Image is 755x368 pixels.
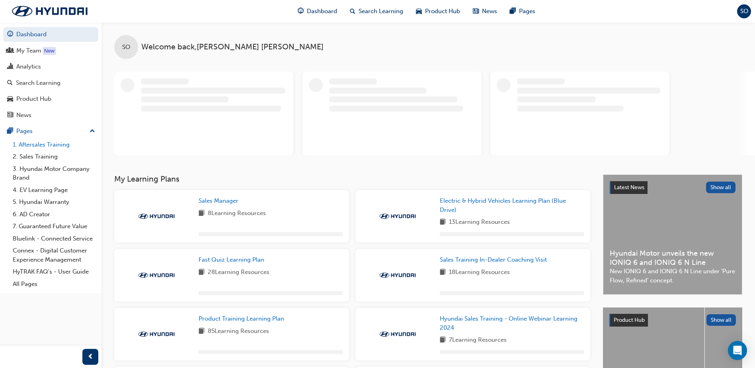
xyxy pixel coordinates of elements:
[114,174,590,184] h3: My Learning Plans
[90,126,95,137] span: up-icon
[10,266,98,278] a: HyTRAK FAQ's - User Guide
[208,209,266,219] span: 8 Learning Resources
[449,268,510,278] span: 18 Learning Resources
[7,96,13,103] span: car-icon
[440,314,584,332] a: Hyundai Sales Training - Online Webinar Learning 2024
[7,112,13,119] span: news-icon
[135,212,178,220] img: Trak
[135,330,178,338] img: Trak
[199,314,287,323] a: Product Training Learning Plan
[7,63,13,70] span: chart-icon
[3,108,98,123] a: News
[10,184,98,196] a: 4. EV Learning Page
[199,196,242,206] a: Sales Manager
[706,182,736,193] button: Show all
[208,327,269,337] span: 85 Learning Resources
[199,197,238,204] span: Sales Manager
[410,3,466,20] a: car-iconProduct Hub
[7,31,13,38] span: guage-icon
[16,111,31,120] div: News
[3,92,98,106] a: Product Hub
[416,6,422,16] span: car-icon
[298,6,304,16] span: guage-icon
[376,330,419,338] img: Trak
[440,255,550,264] a: Sales Training In-Dealer Coaching Visit
[10,208,98,221] a: 6. AD Creator
[7,80,13,87] span: search-icon
[307,7,337,16] span: Dashboard
[43,47,56,55] div: Tooltip anchor
[3,124,98,139] button: Pages
[609,314,736,327] a: Product HubShow all
[4,3,96,20] img: Trak
[440,196,584,214] a: Electric & Hybrid Vehicles Learning Plan (Blue Drive)
[16,127,33,136] div: Pages
[10,196,98,208] a: 5. Hyundai Warranty
[3,43,98,58] a: My Team
[376,271,419,279] img: Trak
[3,59,98,74] a: Analytics
[610,249,735,267] span: Hyundai Motor unveils the new IONIQ 6 and IONIQ 6 N Line
[519,7,535,16] span: Pages
[350,6,355,16] span: search-icon
[10,151,98,163] a: 2. Sales Training
[199,256,264,263] span: Fast Quiz Learning Plan
[728,341,747,360] div: Open Intercom Messenger
[141,43,324,52] span: Welcome back , [PERSON_NAME] [PERSON_NAME]
[737,4,751,18] button: SO
[614,317,645,323] span: Product Hub
[510,6,516,16] span: pages-icon
[16,78,60,88] div: Search Learning
[3,27,98,42] a: Dashboard
[16,62,41,71] div: Analytics
[291,3,343,20] a: guage-iconDashboard
[614,184,644,191] span: Latest News
[7,128,13,135] span: pages-icon
[10,233,98,245] a: Bluelink - Connected Service
[466,3,503,20] a: news-iconNews
[3,76,98,90] a: Search Learning
[199,209,205,219] span: book-icon
[376,212,419,220] img: Trak
[603,174,742,295] a: Latest NewsShow allHyundai Motor unveils the new IONIQ 6 and IONIQ 6 N LineNew IONIQ 6 and IONIQ ...
[3,25,98,124] button: DashboardMy TeamAnalyticsSearch LearningProduct HubNews
[10,139,98,151] a: 1. Aftersales Training
[10,163,98,184] a: 3. Hyundai Motor Company Brand
[440,197,566,213] span: Electric & Hybrid Vehicles Learning Plan (Blue Drive)
[440,315,577,331] span: Hyundai Sales Training - Online Webinar Learning 2024
[16,46,41,55] div: My Team
[740,7,748,16] span: SO
[10,245,98,266] a: Connex - Digital Customer Experience Management
[440,217,446,227] span: book-icon
[359,7,403,16] span: Search Learning
[440,268,446,278] span: book-icon
[199,315,284,322] span: Product Training Learning Plan
[199,255,267,264] a: Fast Quiz Learning Plan
[10,220,98,233] a: 7. Guaranteed Future Value
[208,268,269,278] span: 28 Learning Resources
[343,3,410,20] a: search-iconSearch Learning
[10,278,98,290] a: All Pages
[610,267,735,285] span: New IONIQ 6 and IONIQ 6 N Line under ‘Pure Flow, Refined’ concept.
[503,3,542,20] a: pages-iconPages
[122,43,130,52] span: SO
[440,335,446,345] span: book-icon
[706,314,736,326] button: Show all
[473,6,479,16] span: news-icon
[7,47,13,55] span: people-icon
[88,352,94,362] span: prev-icon
[425,7,460,16] span: Product Hub
[135,271,178,279] img: Trak
[482,7,497,16] span: News
[610,181,735,194] a: Latest NewsShow all
[199,268,205,278] span: book-icon
[449,217,510,227] span: 13 Learning Resources
[199,327,205,337] span: book-icon
[16,94,51,104] div: Product Hub
[449,335,507,345] span: 7 Learning Resources
[440,256,547,263] span: Sales Training In-Dealer Coaching Visit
